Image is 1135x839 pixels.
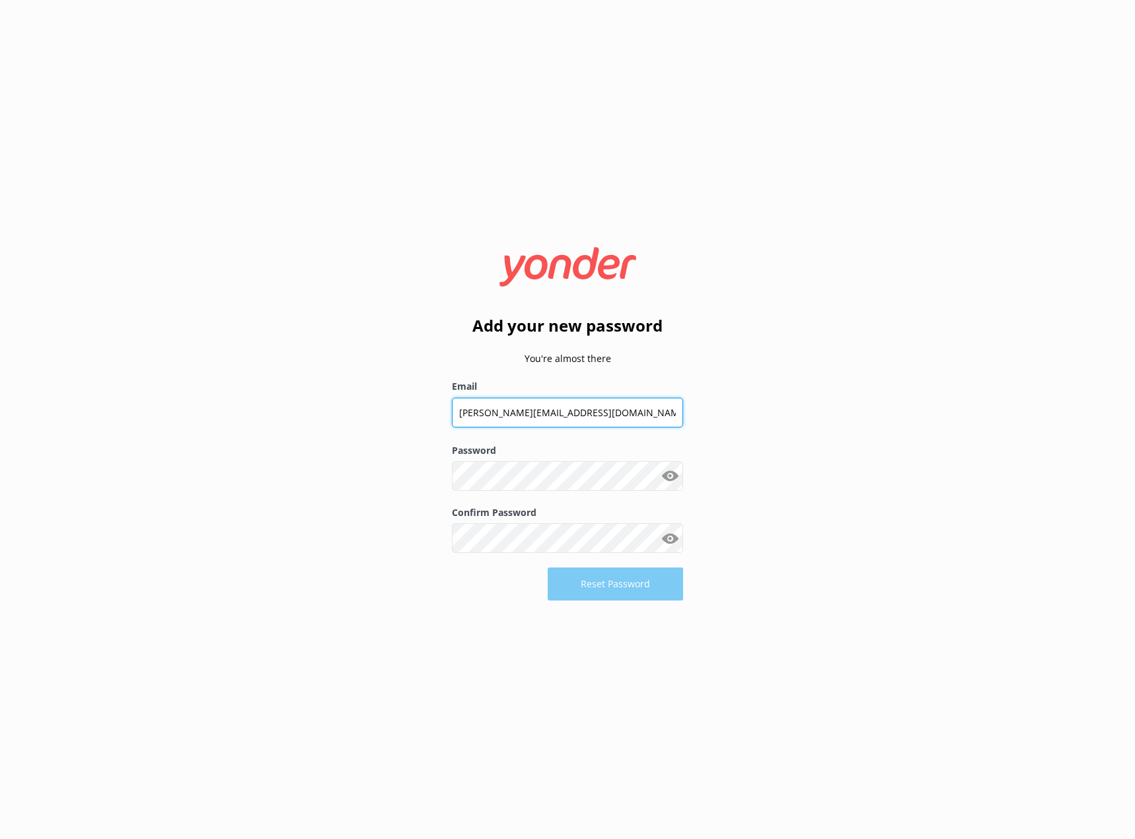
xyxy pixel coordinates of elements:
[657,525,683,552] button: Show password
[452,398,683,427] input: user@emailaddress.com
[452,313,683,338] h2: Add your new password
[452,351,683,366] p: You're almost there
[657,463,683,490] button: Show password
[452,505,683,520] label: Confirm Password
[452,443,683,458] label: Password
[452,379,683,394] label: Email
